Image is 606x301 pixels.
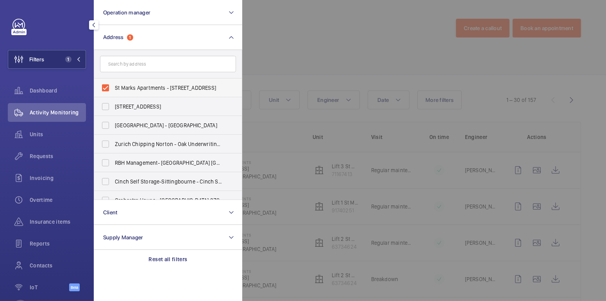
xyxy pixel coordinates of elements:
[30,174,86,182] span: Invoicing
[65,56,72,62] span: 1
[30,218,86,226] span: Insurance items
[8,50,86,69] button: Filters1
[30,262,86,269] span: Contacts
[30,87,86,94] span: Dashboard
[30,283,69,291] span: IoT
[29,55,44,63] span: Filters
[30,130,86,138] span: Units
[30,152,86,160] span: Requests
[30,240,86,248] span: Reports
[69,283,80,291] span: Beta
[30,109,86,116] span: Activity Monitoring
[30,196,86,204] span: Overtime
